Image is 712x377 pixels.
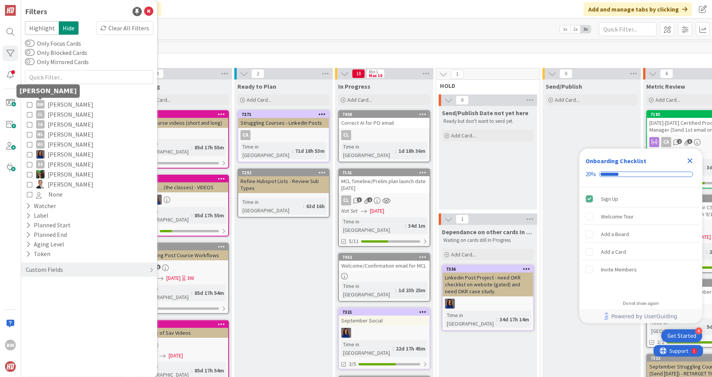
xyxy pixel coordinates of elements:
span: [PERSON_NAME] [48,179,93,189]
button: SL [PERSON_NAME] [27,149,151,159]
div: Open Get Started checklist, remaining modules: 4 [661,329,702,342]
img: avatar [5,361,16,372]
div: SL [339,328,430,338]
div: CA [238,130,329,140]
span: [PERSON_NAME] [48,109,93,119]
a: 7271Struggling Courses - LinkedIn PostsCATime in [GEOGRAPHIC_DATA]:71d 18h 53m [237,110,330,162]
div: 34d 17h 14m [498,315,531,324]
div: 5687post course videos (short and long) [138,111,228,128]
div: Time in [GEOGRAPHIC_DATA] [445,311,496,328]
button: SS [PERSON_NAME] [27,159,151,169]
label: Only Blocked Cards [25,48,87,57]
a: 7321September SocialSLTime in [GEOGRAPHIC_DATA]:22d 17h 45m3/5 [338,308,430,370]
div: 4 [695,327,702,334]
div: Welcome/Confirmation email for MCL [339,261,430,271]
span: 1 [451,69,464,79]
span: : [704,322,705,331]
span: 2x [570,25,581,33]
span: : [393,344,394,353]
div: 7321September Social [339,309,430,326]
div: 6497Backlog of Sav Videos [138,321,228,338]
div: Max 10 [369,74,382,78]
div: 1d 23h 25m [397,286,427,294]
span: : [191,366,193,375]
div: Time in [GEOGRAPHIC_DATA] [341,340,393,357]
div: What is … (the classes) - VIDEOS [138,182,228,192]
div: RG [36,140,45,149]
div: Checklist items [579,187,702,295]
img: SL [36,170,45,179]
a: 7336Linkedin Post Project - need OKR checklist on website (gated) and need OKR case study.SLTime ... [442,265,534,331]
img: SL [36,150,45,159]
button: CL [PERSON_NAME] [27,109,151,119]
a: 6356What is … (the classes) - VIDEOSSLTime in [GEOGRAPHIC_DATA]:85d 17h 55m3/15 [137,175,229,236]
div: 5687 [138,111,228,118]
div: Add a Board [601,230,629,239]
a: 5687post course videos (short and long)Time in [GEOGRAPHIC_DATA]:85d 17h 55m0/1 [137,110,229,169]
span: : [704,163,705,172]
div: 85d 17h 54m [193,289,226,297]
span: 3 [687,139,692,144]
div: 7462Welcome/Confirmation email for MCL [339,254,430,271]
div: Min 1 [369,70,378,74]
input: Quick Filter... [25,70,153,84]
button: RG [PERSON_NAME] [27,139,151,149]
a: 7468Correct AI for PO emailCLTime in [GEOGRAPHIC_DATA]:1d 18h 36m [338,110,430,162]
div: 7292Refine Hubspot Lists - Review Sub Types [238,169,329,193]
span: 3/5 [349,360,356,368]
div: Correct AI for PO email [339,118,430,128]
div: 63d 16h [304,202,327,210]
div: 7101 [339,169,430,176]
div: Time in [GEOGRAPHIC_DATA] [140,284,191,301]
span: 2/2 [657,338,664,346]
span: Powered by UserGuiding [611,312,677,321]
div: 7468 [342,112,430,117]
div: Aging Level [25,240,65,249]
div: CL [339,130,430,140]
div: Add a Card [601,247,626,256]
div: Add a Board is incomplete. [583,226,699,243]
span: [PERSON_NAME] [48,159,93,169]
span: [PERSON_NAME] [48,139,93,149]
span: : [405,222,406,230]
span: 0 [559,69,573,78]
p: Waiting on cards still In Progress [443,237,533,243]
i: Not Set [341,207,358,214]
div: Filters [25,6,47,17]
div: Time in [GEOGRAPHIC_DATA] [649,318,704,335]
button: CA [PERSON_NAME] [27,119,151,129]
div: CA [241,130,251,140]
img: Visit kanbanzone.com [5,5,16,16]
div: 7271 [238,111,329,118]
div: CA [36,120,45,129]
p: Ready but don't want to send yet. [443,118,533,124]
img: SL [341,328,351,338]
div: MCL Timeline/Prelim plan launch date [DATE] [339,176,430,193]
div: 7468Correct AI for PO email [339,111,430,128]
div: Checklist Container [579,149,702,323]
button: SL [PERSON_NAME] [27,179,151,189]
a: 7462Welcome/Confirmation email for MCLTime in [GEOGRAPHIC_DATA]:1d 23h 25m [338,253,430,302]
span: 3 [357,197,362,202]
button: Only Focus Cards [25,40,35,47]
div: Welcome Tour [601,212,634,221]
span: [PERSON_NAME] [48,149,93,159]
div: Refine Hubspot Lists - Review Sub Types [238,176,329,193]
span: Add Card... [146,96,171,103]
div: 7336Linkedin Post Project - need OKR checklist on website (gated) and need OKR case study. [443,266,533,296]
span: 0 [456,96,469,105]
div: Time in [GEOGRAPHIC_DATA] [140,139,191,156]
div: Time in [GEOGRAPHIC_DATA] [341,282,395,299]
div: Welcome Tour is incomplete. [583,208,699,225]
div: BM [138,340,228,350]
span: Send/Publish Date not yet here [442,109,528,117]
div: Struggling Courses - LinkedIn Posts [238,118,329,128]
div: 7271 [242,112,329,117]
span: : [292,147,293,155]
span: Dependance on other cards In progress [442,228,534,236]
div: 6356 [141,176,228,182]
div: CL [341,195,351,205]
span: [PERSON_NAME] [48,129,93,139]
div: 85d 17h 55m [193,143,226,152]
div: SL [443,299,533,309]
